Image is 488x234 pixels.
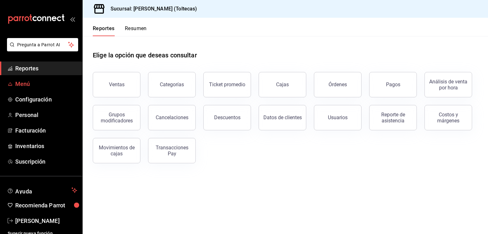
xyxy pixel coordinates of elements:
span: Personal [15,111,77,119]
div: Transacciones Pay [152,145,192,157]
div: Ticket promedio [209,81,245,88]
button: Costos y márgenes [424,105,472,130]
button: Reportes [93,25,115,36]
span: Pregunta a Parrot AI [17,42,68,48]
div: Análisis de venta por hora [429,79,468,91]
button: Ticket promedio [203,72,251,97]
span: Configuración [15,95,77,104]
button: Cancelaciones [148,105,196,130]
button: Movimientos de cajas [93,138,140,163]
button: Transacciones Pay [148,138,196,163]
button: Ventas [93,72,140,97]
div: Cajas [276,81,289,88]
div: Pagos [386,81,400,88]
button: open_drawer_menu [70,16,75,22]
div: Datos de clientes [263,114,302,120]
div: Usuarios [328,114,348,120]
span: Menú [15,80,77,88]
span: Recomienda Parrot [15,201,77,210]
div: Grupos modificadores [97,112,136,124]
button: Usuarios [314,105,362,130]
button: Pregunta a Parrot AI [7,38,78,51]
a: Pregunta a Parrot AI [4,46,78,53]
a: Cajas [259,72,306,97]
div: Ventas [109,81,125,88]
div: Órdenes [329,81,347,88]
span: Ayuda [15,186,69,194]
span: Facturación [15,126,77,135]
div: Costos y márgenes [429,112,468,124]
div: Cancelaciones [156,114,188,120]
h1: Elige la opción que deseas consultar [93,50,197,60]
div: Categorías [160,81,184,88]
span: Inventarios [15,142,77,150]
button: Categorías [148,72,196,97]
span: [PERSON_NAME] [15,217,77,225]
button: Órdenes [314,72,362,97]
h3: Sucursal: [PERSON_NAME] (Toltecas) [105,5,197,13]
button: Análisis de venta por hora [424,72,472,97]
button: Pagos [369,72,417,97]
div: Reporte de asistencia [373,112,413,124]
span: Reportes [15,64,77,73]
button: Datos de clientes [259,105,306,130]
button: Reporte de asistencia [369,105,417,130]
span: Suscripción [15,157,77,166]
button: Resumen [125,25,147,36]
button: Descuentos [203,105,251,130]
div: Descuentos [214,114,241,120]
div: Movimientos de cajas [97,145,136,157]
button: Grupos modificadores [93,105,140,130]
div: navigation tabs [93,25,147,36]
